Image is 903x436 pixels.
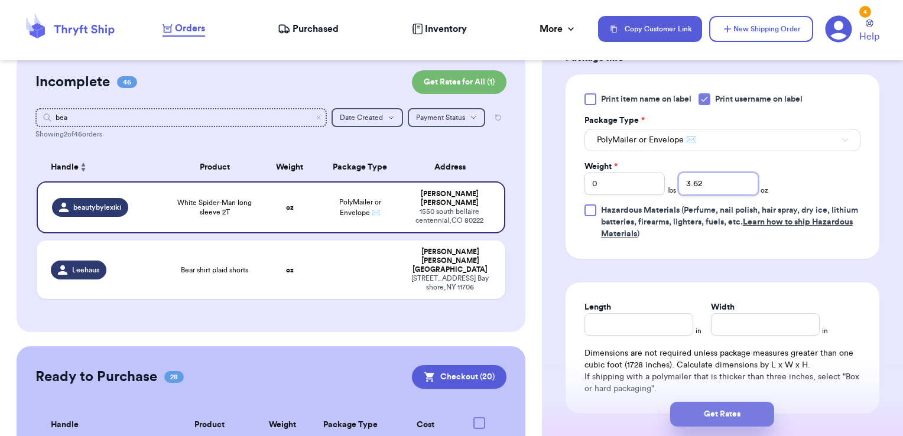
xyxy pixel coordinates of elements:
span: Print username on label [715,93,803,105]
button: PolyMailer or Envelope ✉️ [584,129,860,151]
button: Get Rates [670,402,774,427]
label: Package Type [584,115,645,126]
th: Product [168,153,262,181]
a: Orders [163,21,205,37]
span: Hazardous Materials [601,206,680,214]
label: Width [711,301,735,313]
span: in [696,326,701,336]
button: Sort ascending [79,160,88,174]
span: oz [761,186,768,195]
span: Orders [175,21,205,35]
div: [STREET_ADDRESS] Bay shore , NY 11706 [410,274,492,292]
button: Clear search [315,114,322,121]
span: Inventory [425,22,467,36]
div: [PERSON_NAME] [PERSON_NAME] [410,190,491,207]
span: PolyMailer or Envelope ✉️ [597,134,696,146]
span: lbs [667,186,676,195]
span: 46 [117,76,137,88]
strong: oz [286,204,294,211]
th: Address [402,153,506,181]
span: Date Created [340,114,383,121]
button: Payment Status [408,108,485,127]
button: New Shipping Order [709,16,813,42]
th: Package Type [318,153,402,181]
a: Help [859,19,879,44]
button: Get Rates for All (1) [412,70,506,94]
input: Search [35,108,327,127]
span: Handle [51,161,79,174]
span: in [822,326,828,336]
label: Length [584,301,611,313]
a: 4 [825,15,852,43]
th: Weight [262,153,318,181]
h2: Ready to Purchase [35,367,157,386]
div: Showing 2 of 46 orders [35,129,507,139]
span: PolyMailer or Envelope ✉️ [339,199,381,216]
button: Date Created [332,108,403,127]
button: Checkout (20) [412,365,506,389]
h2: Incomplete [35,73,110,92]
span: 28 [164,371,184,383]
label: Weight [584,161,618,173]
span: Print item name on label [601,93,691,105]
span: (Perfume, nail polish, hair spray, dry ice, lithium batteries, firearms, lighters, fuels, etc. ) [601,206,858,238]
a: Purchased [278,22,339,36]
span: Leehaus [72,265,99,275]
button: Reset all filters [490,108,506,127]
div: 4 [859,6,871,18]
span: Payment Status [416,114,465,121]
button: Copy Customer Link [598,16,702,42]
div: 1550 south bellaire centennial , CO 80222 [410,207,491,225]
p: If shipping with a polymailer that is thicker than three inches, select "Box or hard packaging". [584,371,860,395]
span: Purchased [293,22,339,36]
div: [PERSON_NAME] [PERSON_NAME][GEOGRAPHIC_DATA] [410,248,492,274]
span: White Spider-Man long sleeve 2T [175,198,255,217]
div: Dimensions are not required unless package measures greater than one cubic foot (1728 inches). Ca... [584,347,860,395]
div: More [540,22,577,36]
span: beautybylexiki [73,203,121,212]
span: Handle [51,419,79,431]
strong: oz [286,266,294,274]
span: Help [859,30,879,44]
a: Inventory [412,22,467,36]
span: Bear shirt plaid shorts [181,265,248,275]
